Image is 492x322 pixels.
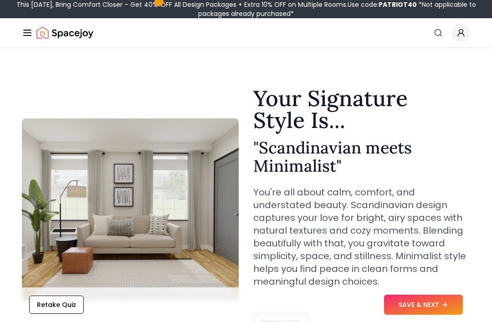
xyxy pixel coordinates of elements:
[22,18,470,47] nav: Global
[22,118,239,301] img: Scandinavian meets Minimalist Style Example
[36,24,93,42] a: Spacejoy
[384,295,463,315] button: SAVE & NEXT
[36,24,93,42] img: Spacejoy Logo
[253,87,470,131] h1: Your Signature Style Is...
[253,186,470,288] p: You're all about calm, comfort, and understated beauty. Scandinavian design captures your love fo...
[29,296,84,314] button: Retake Quiz
[253,138,470,175] h2: " Scandinavian meets Minimalist "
